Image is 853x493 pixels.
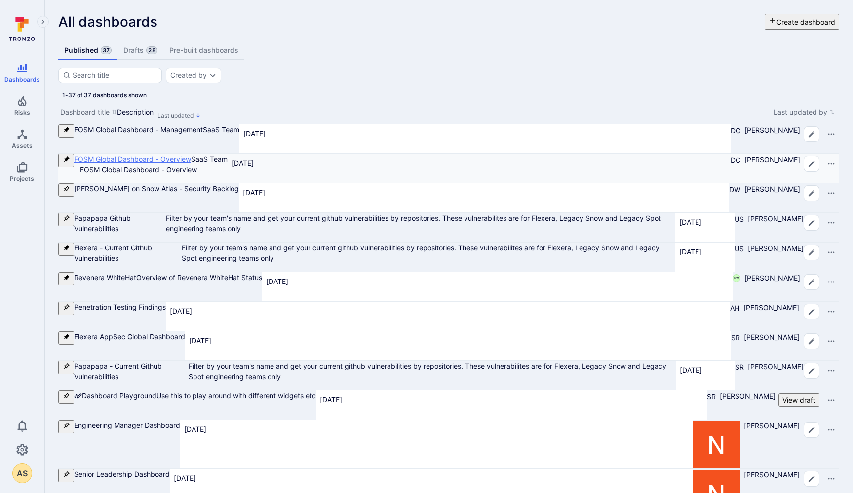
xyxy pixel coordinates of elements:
span: [DATE] [184,425,206,433]
span: Unpin from sidebar [58,127,74,135]
div: Andy Hsu [730,303,739,313]
span: [PERSON_NAME] [744,184,800,195]
div: Description [117,107,154,117]
div: Cell for Last updated [180,420,693,468]
div: Cell for icons [58,390,82,420]
div: Filter by your team's name and get your current github vulnerabilities by repositories. These vul... [189,361,676,382]
span: [DATE] [320,395,342,404]
span: Pin to sidebar [58,215,74,224]
div: Cell for Last updated by [735,361,804,390]
a: PW[PERSON_NAME] [733,273,800,283]
span: [PERSON_NAME] [720,391,775,402]
button: Row actions menu [823,156,839,172]
span: [PERSON_NAME] [744,332,800,343]
span: [PERSON_NAME] [748,244,804,254]
button: AS [12,463,32,483]
div: Cell for Last updated by [707,390,775,420]
span: Pin to sidebar [58,186,74,194]
a: Papapapa Github Vulnerabilities [74,214,131,233]
a: SR[PERSON_NAME] [707,391,775,402]
span: [DATE] [232,159,254,167]
span: [PERSON_NAME] [744,421,800,468]
button: Edit dashboard [804,126,819,142]
button: Edit dashboard [804,274,819,290]
span: [DATE] [243,129,266,138]
span: [DATE] [243,188,265,197]
div: Dan Cundy [731,155,740,165]
div: Cell for icons [58,331,74,360]
a: AH[PERSON_NAME] [730,303,799,313]
span: [DATE] [679,218,701,226]
button: Edit dashboard [804,215,819,231]
a: SR[PERSON_NAME] [735,362,804,372]
button: Expand navigation menu [37,16,49,28]
span: [DATE] [266,277,288,285]
div: Dan Cundy [731,125,740,136]
div: Cell for [799,302,839,331]
div: Cell for Last updated by [731,154,800,183]
div: Cell for Last updated [185,331,731,360]
button: Row actions menu [823,422,839,438]
div: Cell for [800,154,839,183]
button: Edit dashboard [804,422,819,438]
a: DW[PERSON_NAME] [729,184,800,195]
div: Cell for Last updated [316,390,707,420]
button: Expand dropdown [209,71,217,79]
div: Cell for [800,183,839,212]
div: Cell for icons [58,420,74,468]
span: 1-37 of 37 dashboards shown [62,91,147,99]
div: Cell for [804,243,839,272]
button: Pin to sidebar [58,183,74,197]
div: Cell for Dashboard title [82,390,156,420]
div: Cell for Last updated by [735,213,804,242]
button: Unpin from sidebar [58,124,74,138]
div: Cell for [800,331,839,360]
a: Drafts [117,41,163,60]
div: Cell for icons [58,361,74,390]
div: Cell for [804,213,839,242]
div: Cell for Description [182,243,675,272]
div: Use this to play around with different widgets etc [156,390,316,401]
a: DC[PERSON_NAME] [731,155,800,165]
div: FOSM Global Dashboard - Overview [80,164,197,175]
div: Cell for Last updated by [731,331,800,360]
div: Cell for Description [166,213,675,242]
span: [PERSON_NAME] [744,125,800,136]
div: Cell for Description [156,390,316,420]
button: Row actions menu [823,363,839,379]
div: Cell for Last updated [676,361,735,390]
span: Unpin from sidebar [58,156,74,165]
p: Sorted by: Alphabetically (Z-A) [195,110,201,121]
button: Edit dashboard [804,185,819,201]
span: [DATE] [174,474,196,482]
div: Daniel Wahlqvist [729,184,740,195]
span: Pin to sidebar [58,304,74,313]
div: Saurabh Raje [731,332,740,343]
button: Create dashboard menu [765,14,839,30]
div: Cell for Last updated by [729,183,800,212]
button: Row actions menu [823,245,839,260]
div: Cell for Last updated by [735,243,804,272]
div: Cell for Dashboard title [74,302,166,331]
div: Cell for [800,272,839,301]
div: Cell for Last updated [228,154,731,183]
a: Senior Leadership Dashboard [74,470,170,478]
button: Row actions menu [823,215,839,231]
span: [PERSON_NAME] [748,362,804,372]
button: Pin to sidebar [58,361,74,374]
span: [PERSON_NAME] [748,214,804,224]
img: ACg8ocIprwjrgDQnDsNSk9Ghn5p5-B8DpAKWoJ5Gi9syOE4K59tr4Q=s96-c [693,421,740,468]
button: Edit dashboard [804,304,819,319]
div: Cell for Last updated [239,124,731,153]
div: Neeren Patki [693,421,740,468]
div: Cell for [804,361,839,390]
a: DC[PERSON_NAME] [731,125,800,136]
span: 28 [146,46,157,54]
a: SAM on Snow Atlas - Security Backlog [74,184,239,193]
div: Upendra Singh [735,214,744,224]
button: Pin to sidebar [58,302,74,315]
div: Filter by your team's name and get your current github vulnerabilities by repositories. These vul... [182,243,675,263]
div: Cell for icons [58,213,74,242]
button: Sort by Dashboard title [60,107,117,117]
span: [PERSON_NAME] [744,273,800,283]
